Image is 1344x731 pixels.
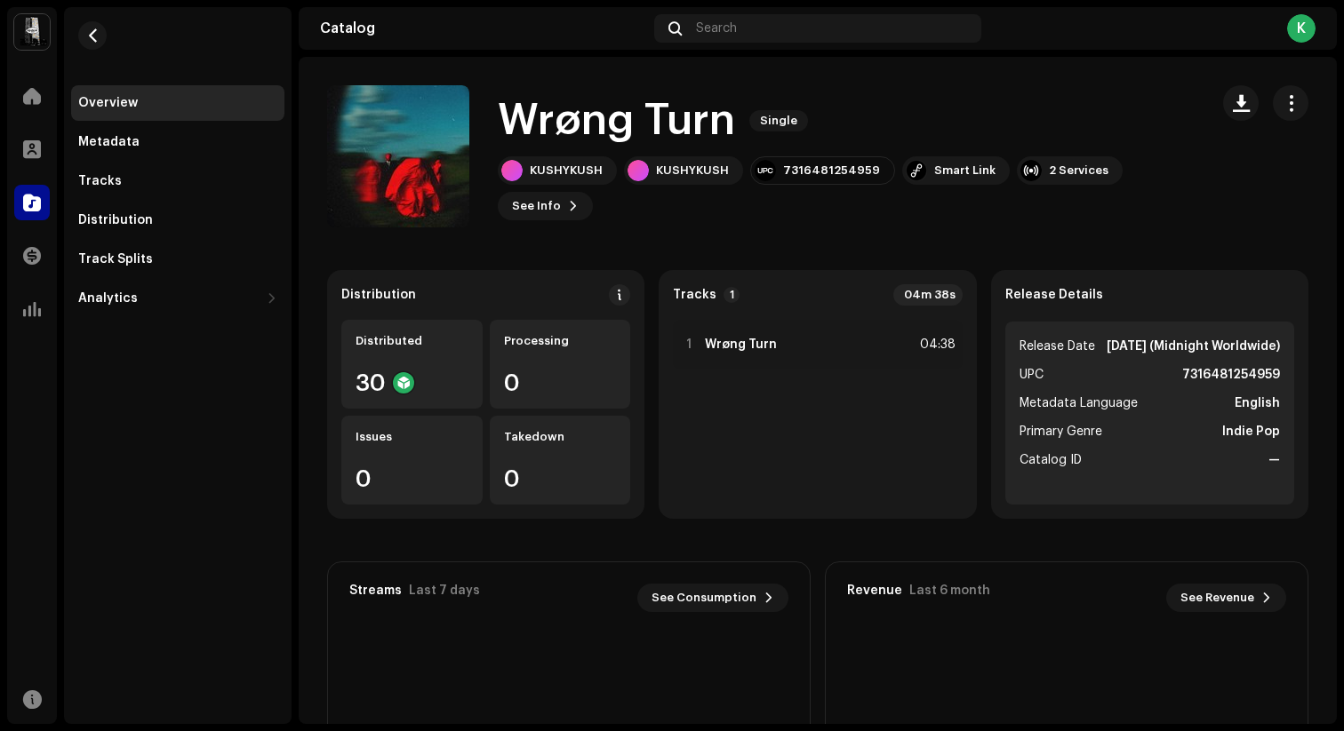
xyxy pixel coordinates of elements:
div: Track Splits [78,252,153,266]
div: 7316481254959 [783,163,880,178]
div: Analytics [78,291,138,306]
strong: Wrøng Turn [705,338,777,352]
button: See Revenue [1166,584,1286,612]
div: Streams [349,584,402,598]
div: Overview [78,96,138,110]
span: Search [696,21,737,36]
div: Distribution [78,213,153,227]
div: Last 7 days [409,584,480,598]
strong: Indie Pop [1222,421,1280,442]
re-m-nav-item: Distribution [71,203,284,238]
re-m-nav-item: Overview [71,85,284,121]
h1: Wrøng Turn [498,92,735,149]
strong: English [1235,393,1280,414]
img: 28cd5e4f-d8b3-4e3e-9048-38ae6d8d791a [14,14,50,50]
div: 04:38 [916,334,956,355]
p-badge: 1 [724,287,740,303]
span: See Revenue [1180,580,1254,616]
div: Smart Link [934,163,996,178]
button: See Consumption [637,584,788,612]
div: Last 6 month [909,584,990,598]
div: Distribution [341,288,416,302]
div: Tracks [78,174,122,188]
re-m-nav-item: Metadata [71,124,284,160]
span: Primary Genre [1020,421,1102,442]
re-m-nav-item: Tracks [71,163,284,199]
button: See Info [498,192,593,220]
span: See Info [512,188,561,224]
div: Revenue [847,584,902,598]
div: Distributed [356,334,468,348]
strong: [DATE] (Midnight Worldwide) [1107,336,1280,357]
div: Metadata [78,135,140,149]
span: UPC [1020,364,1044,385]
div: Processing [504,334,617,348]
re-m-nav-dropdown: Analytics [71,281,284,316]
strong: 7316481254959 [1182,364,1280,385]
div: Takedown [504,430,617,444]
div: Catalog [320,21,647,36]
div: K [1287,14,1316,43]
div: 2 Services [1049,163,1108,178]
span: Release Date [1020,336,1095,357]
div: KUSHYKUSH [530,163,603,178]
span: Metadata Language [1020,393,1138,414]
span: Single [749,110,808,131]
strong: Tracks [673,288,716,302]
div: 04m 38s [893,284,963,306]
re-m-nav-item: Track Splits [71,242,284,277]
strong: — [1268,449,1280,471]
strong: Release Details [1005,288,1103,302]
span: See Consumption [652,580,756,616]
span: Catalog ID [1020,449,1082,471]
div: Issues [356,430,468,444]
div: KUSHYKUSH [656,163,729,178]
